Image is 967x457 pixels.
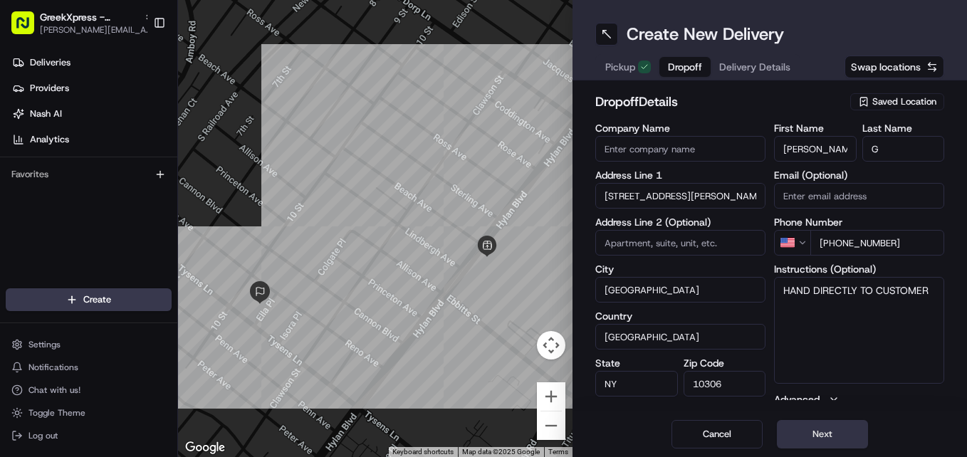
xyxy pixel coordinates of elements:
label: Company Name [595,123,765,133]
span: Map data ©2025 Google [462,448,540,456]
span: Deliveries [30,56,70,69]
span: API Documentation [135,280,229,294]
span: Settings [28,339,61,350]
label: City [595,264,765,274]
img: Regen Pajulas [14,207,37,230]
label: Email (Optional) [774,170,944,180]
label: Instructions (Optional) [774,264,944,274]
a: Analytics [6,128,177,151]
input: Enter address [595,183,765,209]
button: Cancel [671,420,763,448]
input: Enter country [595,324,765,350]
button: Toggle Theme [6,403,172,423]
h2: dropoff Details [595,92,842,112]
span: Toggle Theme [28,407,85,419]
label: Address Line 1 [595,170,765,180]
button: Map camera controls [537,331,565,359]
img: 1736555255976-a54dd68f-1ca7-489b-9aae-adbdc363a1c4 [28,221,40,233]
span: • [107,221,112,232]
label: Zip Code [684,358,766,368]
label: First Name [774,123,857,133]
span: [DATE] [115,221,144,232]
span: Notifications [28,362,78,373]
a: Open this area in Google Maps (opens a new window) [182,438,229,457]
span: Providers [30,82,69,95]
button: Zoom out [537,411,565,440]
div: 📗 [14,281,26,293]
input: Enter last name [862,136,945,162]
img: Nash [14,14,43,43]
div: We're available if you need us! [48,150,180,162]
textarea: HAND DIRECTLY TO CUSTOMER [774,277,944,384]
a: Nash AI [6,103,177,125]
span: Regen Pajulas [44,221,104,232]
div: Start new chat [48,136,234,150]
button: Create [6,288,172,311]
button: Advanced [774,392,944,406]
span: Analytics [30,133,69,146]
div: 💻 [120,281,132,293]
input: Enter first name [774,136,857,162]
span: Dropoff [668,60,702,74]
button: Start new chat [242,140,259,157]
span: Create [83,293,111,306]
input: Enter email address [774,183,944,209]
input: Enter zip code [684,371,766,396]
img: Google [182,438,229,457]
div: Past conversations [14,185,95,196]
a: Deliveries [6,51,177,74]
button: Next [777,420,868,448]
label: State [595,358,678,368]
span: Pickup [605,60,635,74]
label: Last Name [862,123,945,133]
a: Powered byPylon [100,314,172,325]
label: Address Line 2 (Optional) [595,217,765,227]
span: Log out [28,430,58,441]
button: See all [221,182,259,199]
input: Enter city [595,277,765,303]
button: Notifications [6,357,172,377]
div: Favorites [6,163,172,186]
span: Swap locations [851,60,921,74]
span: Delivery Details [719,60,790,74]
span: Pylon [142,315,172,325]
label: Phone Number [774,217,944,227]
button: Saved Location [850,92,944,112]
button: Zoom in [537,382,565,411]
span: Knowledge Base [28,280,109,294]
a: 💻API Documentation [115,274,234,300]
button: Keyboard shortcuts [392,447,454,457]
button: GreekXpress - [GEOGRAPHIC_DATA] [40,10,138,24]
input: Apartment, suite, unit, etc. [595,230,765,256]
a: 📗Knowledge Base [9,274,115,300]
span: Saved Location [872,95,936,108]
span: Nash AI [30,107,62,120]
input: Enter state [595,371,678,396]
a: Providers [6,77,177,100]
label: Advanced [774,392,820,406]
button: [PERSON_NAME][EMAIL_ADDRESS][DOMAIN_NAME] [40,24,154,36]
button: Settings [6,335,172,354]
input: Clear [37,92,235,107]
input: Enter company name [595,136,765,162]
button: Swap locations [845,56,944,78]
label: Country [595,311,765,321]
p: Welcome 👋 [14,57,259,80]
h1: Create New Delivery [627,23,784,46]
button: Log out [6,426,172,446]
button: GreekXpress - [GEOGRAPHIC_DATA][PERSON_NAME][EMAIL_ADDRESS][DOMAIN_NAME] [6,6,147,40]
span: Chat with us! [28,384,80,396]
button: Chat with us! [6,380,172,400]
a: Terms (opens in new tab) [548,448,568,456]
img: 1736555255976-a54dd68f-1ca7-489b-9aae-adbdc363a1c4 [14,136,40,162]
input: Enter phone number [810,230,944,256]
